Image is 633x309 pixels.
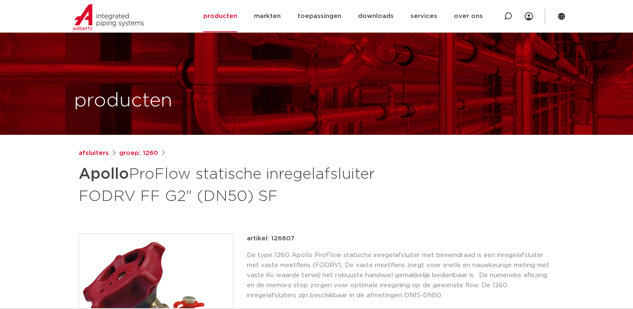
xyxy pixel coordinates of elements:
[119,148,158,158] a: groep: 1260
[79,148,109,158] a: afsluiters
[79,162,393,207] h1: ProFlow statische inregelafsluiter FODRV FF G2" (DN50) SF
[79,167,129,182] strong: Apollo
[74,88,172,114] h1: producten
[247,234,295,244] p: artikel: 126607
[247,250,555,301] p: De type 1260 Apollo ProFlow statische inregelafsluiter met binnendraad is een inregelafsluiter me...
